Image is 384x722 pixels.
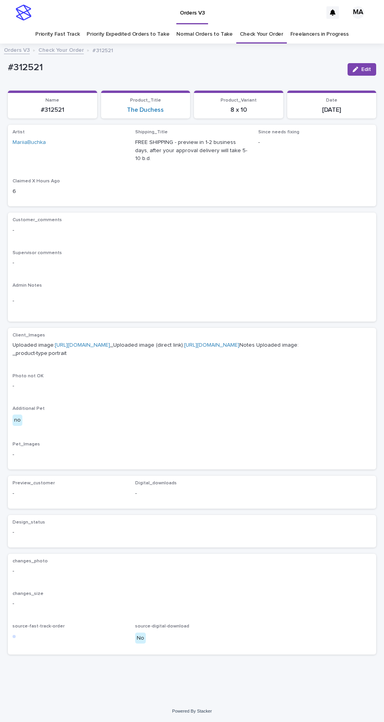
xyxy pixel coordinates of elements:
span: Preview_customer [13,481,55,486]
a: Powered By Stacker [172,709,212,713]
p: 8 x 10 [199,106,279,114]
span: Photo not OK [13,374,43,378]
p: - [13,226,371,235]
a: Check Your Order [38,45,84,54]
a: MariiaBuchka [13,138,46,147]
p: FREE SHIPPING - preview in 1-2 business days, after your approval delivery will take 5-10 b.d. [135,138,248,163]
span: Client_Images [13,333,45,338]
span: Name [45,98,59,103]
div: No [135,633,146,644]
span: Artist [13,130,25,135]
a: Normal Orders to Take [176,25,233,44]
span: Digital_downloads [135,481,177,486]
p: - [13,451,371,459]
a: Priority Expedited Orders to Take [87,25,169,44]
span: Supervisor comments [13,251,62,255]
span: Date [326,98,337,103]
span: changes_size [13,591,43,596]
span: source-digital-download [135,624,189,629]
span: Claimed X Hours Ago [13,179,60,184]
p: [DATE] [292,106,372,114]
span: Additional Pet [13,406,45,411]
span: Admin Notes [13,283,42,288]
p: - [13,528,126,536]
span: source-fast-track-order [13,624,65,629]
p: - [13,259,371,267]
a: Freelancers in Progress [290,25,349,44]
span: Since needs fixing [258,130,299,135]
p: 6 [13,187,126,196]
p: - [13,382,371,390]
span: Design_status [13,520,45,525]
a: Orders V3 [4,45,30,54]
p: #312521 [92,45,113,54]
a: Check Your Order [240,25,283,44]
a: [URL][DOMAIN_NAME] [55,342,110,348]
p: - [13,489,126,498]
span: Shipping_Title [135,130,168,135]
p: #312521 [13,106,92,114]
p: - [13,567,371,575]
img: stacker-logo-s-only.png [16,5,31,20]
div: no [13,415,22,426]
a: [URL][DOMAIN_NAME] [184,342,239,348]
span: Pet_Images [13,442,40,447]
a: The Duchess [127,106,164,114]
p: #312521 [8,62,341,73]
span: Customer_comments [13,218,62,222]
div: MA [352,6,364,19]
a: Priority Fast Track [35,25,80,44]
p: Uploaded image: _Uploaded image (direct link): Notes Uploaded image: _product-type:portrait [13,341,371,358]
p: - [13,297,371,305]
span: Edit [361,67,371,72]
p: - [135,489,248,498]
span: Product_Variant [221,98,257,103]
p: - [258,138,371,147]
p: - [13,600,371,608]
button: Edit [348,63,376,76]
span: Product_Title [130,98,161,103]
span: changes_photo [13,559,48,564]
